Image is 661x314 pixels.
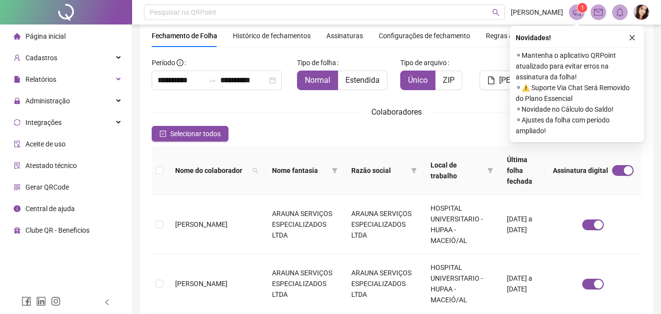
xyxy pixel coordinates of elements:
[499,146,545,195] th: Última folha fechada
[594,8,603,17] span: mail
[516,115,638,136] span: ⚬ Ajustes da folha com período ampliado!
[479,71,566,90] button: [PERSON_NAME]
[14,227,21,234] span: gift
[486,32,538,39] span: Regras alteradas
[330,163,340,178] span: filter
[345,75,380,85] span: Estendida
[25,205,75,213] span: Central de ajuda
[411,168,417,173] span: filter
[25,32,66,40] span: Página inicial
[371,107,422,117] span: Colaboradores
[332,168,338,173] span: filter
[581,4,584,11] span: 1
[14,54,21,61] span: user-add
[326,32,363,39] span: Assinaturas
[264,254,343,314] td: ARAUNA SERVIÇOS ESPECIALIZADOS LTDA
[233,32,311,40] span: Histórico de fechamentos
[485,158,495,183] span: filter
[516,104,638,115] span: ⚬ Novidade no Cálculo do Saldo!
[25,97,70,105] span: Administração
[423,195,499,254] td: HOSPITAL UNIVERSITARIO - HUPAA - MACEIÓ/AL
[252,168,258,173] span: search
[14,97,21,104] span: lock
[629,34,636,41] span: close
[175,165,249,176] span: Nome do colaborador
[615,8,624,17] span: bell
[264,195,343,254] td: ARAUNA SERVIÇOS ESPECIALIZADOS LTDA
[272,165,328,176] span: Nome fantasia
[208,76,216,84] span: to
[634,5,649,20] img: 54245
[343,195,423,254] td: ARAUNA SERVIÇOS ESPECIALIZADOS LTDA
[160,130,166,137] span: check-square
[351,165,407,176] span: Razão social
[104,299,111,306] span: left
[400,57,447,68] span: Tipo de arquivo
[251,163,260,178] span: search
[305,75,330,85] span: Normal
[25,183,69,191] span: Gerar QRCode
[516,82,638,104] span: ⚬ ⚠️ Suporte Via Chat Será Removido do Plano Essencial
[25,75,56,83] span: Relatórios
[516,50,638,82] span: ⚬ Mantenha o aplicativo QRPoint atualizado para evitar erros na assinatura da folha!
[553,165,608,176] span: Assinatura digital
[152,126,228,142] button: Selecionar todos
[409,163,419,178] span: filter
[208,76,216,84] span: swap-right
[25,140,66,148] span: Aceite de uso
[36,296,46,306] span: linkedin
[14,76,21,83] span: file
[25,54,57,62] span: Cadastros
[152,59,175,67] span: Período
[423,254,499,314] td: HOSPITAL UNIVERSITARIO - HUPAA - MACEIÓ/AL
[152,32,217,40] span: Fechamento de Folha
[25,226,90,234] span: Clube QR - Beneficios
[431,160,483,181] span: Local de trabalho
[25,162,77,169] span: Atestado técnico
[177,59,183,66] span: info-circle
[14,33,21,40] span: home
[443,75,455,85] span: ZIP
[408,75,428,85] span: Único
[170,128,221,139] span: Selecionar todos
[379,32,470,39] span: Configurações de fechamento
[14,162,21,169] span: solution
[499,254,545,314] td: [DATE] a [DATE]
[516,32,551,43] span: Novidades !
[572,8,581,17] span: notification
[14,205,21,212] span: info-circle
[499,74,558,86] span: [PERSON_NAME]
[51,296,61,306] span: instagram
[175,280,228,288] span: [PERSON_NAME]
[297,57,336,68] span: Tipo de folha
[14,119,21,126] span: sync
[22,296,31,306] span: facebook
[499,195,545,254] td: [DATE] a [DATE]
[511,7,563,18] span: [PERSON_NAME]
[25,119,62,126] span: Integrações
[487,168,493,173] span: filter
[492,9,500,16] span: search
[14,184,21,191] span: qrcode
[14,141,21,147] span: audit
[487,76,495,84] span: file
[175,220,228,228] span: [PERSON_NAME]
[577,3,587,13] sup: 1
[343,254,423,314] td: ARAUNA SERVIÇOS ESPECIALIZADOS LTDA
